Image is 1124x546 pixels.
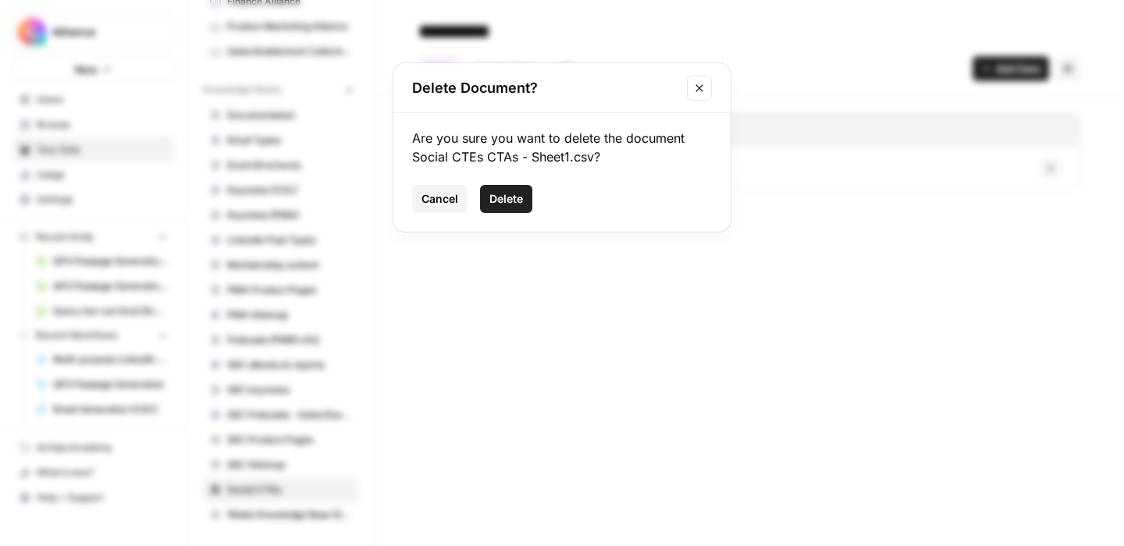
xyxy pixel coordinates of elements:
[687,76,712,101] button: Close modal
[421,191,458,207] span: Cancel
[412,77,678,99] h2: Delete Document?
[412,129,712,166] div: Are you sure you want to delete the document Social CTEs CTAs - Sheet1.csv?
[412,185,468,213] button: Cancel
[489,191,523,207] span: Delete
[480,185,532,213] button: Delete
